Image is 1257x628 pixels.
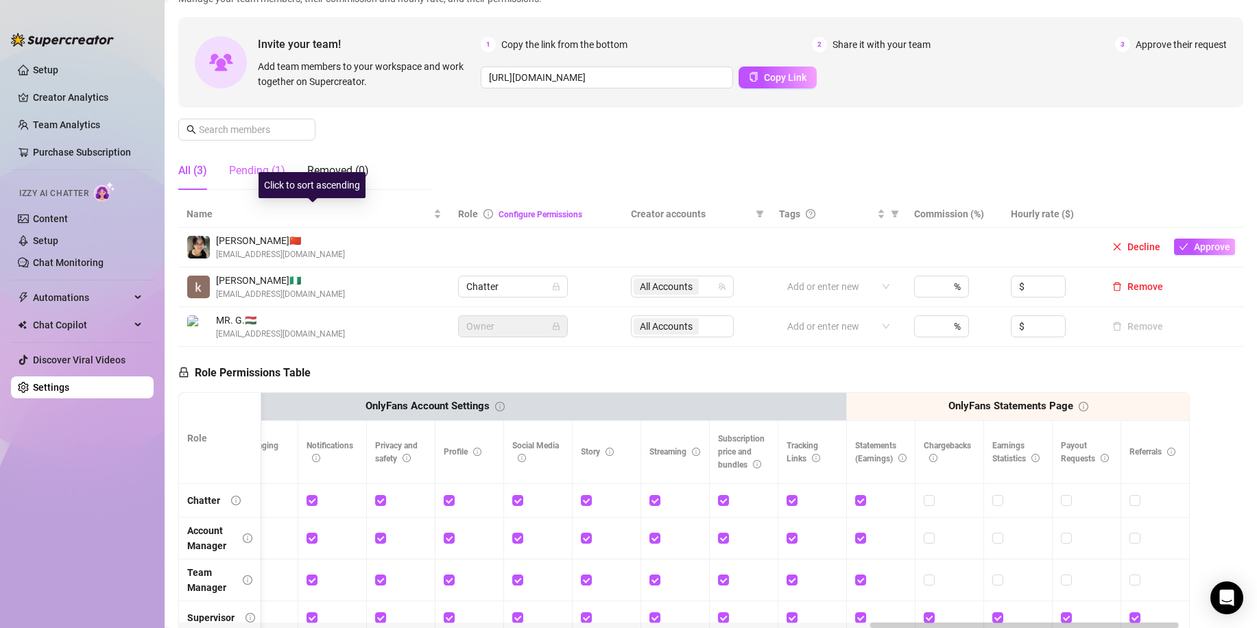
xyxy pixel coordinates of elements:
span: [PERSON_NAME] 🇨🇳 [216,233,345,248]
span: Add team members to your workspace and work together on Supercreator. [258,59,475,89]
div: All (3) [178,162,207,179]
span: Owner [466,316,560,337]
span: [EMAIL_ADDRESS][DOMAIN_NAME] [216,288,345,301]
span: Share it with your team [833,37,931,52]
span: info-circle [753,460,761,468]
th: Name [178,201,450,228]
span: lock [552,282,560,291]
span: filter [753,204,767,224]
img: Anselmo Israel [187,236,210,258]
span: Copy Link [764,72,806,83]
span: delete [1112,282,1122,291]
img: MR. GREEN AGENCY [187,315,210,338]
button: Copy Link [739,67,817,88]
a: Settings [33,382,69,393]
a: Creator Analytics [33,86,143,108]
div: Pending (1) [229,162,285,179]
button: Approve [1174,239,1235,255]
div: Team Manager [187,565,232,595]
h5: Role Permissions Table [178,365,311,381]
span: Statements (Earnings) [855,441,907,463]
span: info-circle [1167,448,1175,456]
span: check [1179,242,1188,252]
span: Creator accounts [631,206,750,221]
a: Discover Viral Videos [33,354,125,365]
input: Search members [199,122,296,137]
div: Chatter [187,493,220,508]
div: Click to sort ascending [259,172,366,198]
span: close [1112,242,1122,252]
span: info-circle [518,454,526,462]
span: Izzy AI Chatter [19,187,88,200]
span: Subscription price and bundles [718,434,765,470]
a: Setup [33,235,58,246]
span: Automations [33,287,130,309]
span: info-circle [692,448,700,456]
span: [EMAIL_ADDRESS][DOMAIN_NAME] [216,248,345,261]
button: Decline [1107,239,1166,255]
span: Role [458,208,478,219]
span: info-circle [246,613,255,623]
a: Setup [33,64,58,75]
span: lock [178,367,189,378]
a: Content [33,213,68,224]
span: Chargebacks [924,441,971,463]
span: info-circle [929,454,937,462]
span: info-circle [1031,454,1040,462]
span: Story [581,447,614,457]
span: MR. G. 🇭🇺 [216,313,345,328]
span: Invite your team! [258,36,481,53]
span: Streaming [649,447,700,457]
img: logo-BBDzfeDw.svg [11,33,114,47]
div: Account Manager [187,523,232,553]
button: Remove [1107,278,1169,295]
span: Social Media [512,441,559,463]
span: Earnings Statistics [992,441,1040,463]
th: Commission (%) [906,201,1002,228]
span: info-circle [312,454,320,462]
span: copy [749,72,758,82]
span: filter [891,210,899,218]
span: Copy the link from the bottom [501,37,627,52]
div: Supervisor [187,610,235,625]
strong: OnlyFans Account Settings [366,400,490,412]
span: info-circle [495,402,505,411]
span: Chatter [466,276,560,297]
span: 2 [812,37,827,52]
span: filter [888,204,902,224]
span: info-circle [898,454,907,462]
span: Tags [779,206,800,221]
span: Name [187,206,431,221]
span: Profile [444,447,481,457]
a: Team Analytics [33,119,100,130]
span: lock [552,322,560,330]
span: info-circle [812,454,820,462]
img: AI Chatter [94,182,115,202]
span: info-circle [606,448,614,456]
span: Payout Requests [1061,441,1109,463]
span: Approve their request [1136,37,1227,52]
th: Hourly rate ($) [1003,201,1099,228]
div: Removed (0) [307,162,369,179]
span: thunderbolt [18,292,29,303]
span: info-circle [243,533,252,543]
span: [EMAIL_ADDRESS][DOMAIN_NAME] [216,328,345,341]
span: All Accounts [634,278,699,295]
th: Role [179,393,261,484]
span: info-circle [243,575,252,585]
strong: OnlyFans Statements Page [948,400,1073,412]
div: Open Intercom Messenger [1210,581,1243,614]
span: info-circle [1101,454,1109,462]
span: Referrals [1129,447,1175,457]
span: info-circle [403,454,411,462]
span: Decline [1127,241,1160,252]
a: Purchase Subscription [33,141,143,163]
span: Chat Copilot [33,314,130,336]
a: Configure Permissions [499,210,582,219]
span: Privacy and safety [375,441,418,463]
span: Notifications [307,441,353,463]
span: info-circle [483,209,493,219]
span: Tracking Links [787,441,820,463]
span: 3 [1115,37,1130,52]
span: filter [756,210,764,218]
